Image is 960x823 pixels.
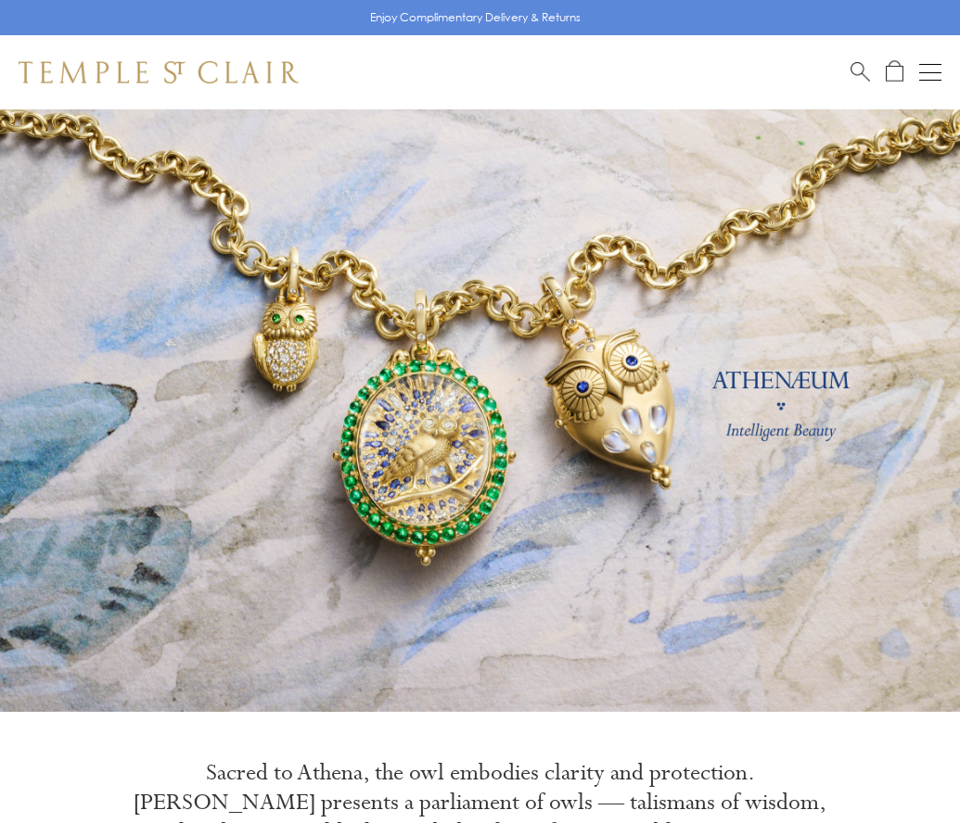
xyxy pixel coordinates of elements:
button: Open navigation [919,61,941,83]
img: Temple St. Clair [19,61,299,83]
p: Enjoy Complimentary Delivery & Returns [370,8,581,27]
a: Open Shopping Bag [886,60,903,83]
a: Search [851,60,870,83]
